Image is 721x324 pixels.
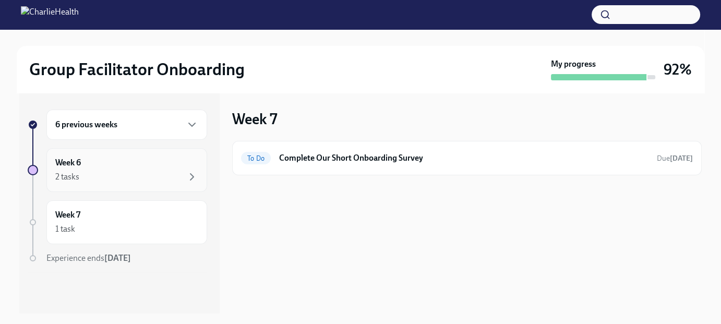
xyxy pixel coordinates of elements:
[55,223,75,235] div: 1 task
[46,253,131,263] span: Experience ends
[55,119,117,130] h6: 6 previous weeks
[657,153,693,163] span: September 23rd, 2025 10:00
[55,157,81,169] h6: Week 6
[29,59,245,80] h2: Group Facilitator Onboarding
[657,154,693,163] span: Due
[279,152,648,164] h6: Complete Our Short Onboarding Survey
[670,154,693,163] strong: [DATE]
[55,171,79,183] div: 2 tasks
[241,150,693,166] a: To DoComplete Our Short Onboarding SurveyDue[DATE]
[28,148,207,192] a: Week 62 tasks
[28,200,207,244] a: Week 71 task
[664,60,692,79] h3: 92%
[46,110,207,140] div: 6 previous weeks
[55,209,80,221] h6: Week 7
[241,154,271,162] span: To Do
[232,110,278,128] h3: Week 7
[104,253,131,263] strong: [DATE]
[21,6,79,23] img: CharlieHealth
[551,58,596,70] strong: My progress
